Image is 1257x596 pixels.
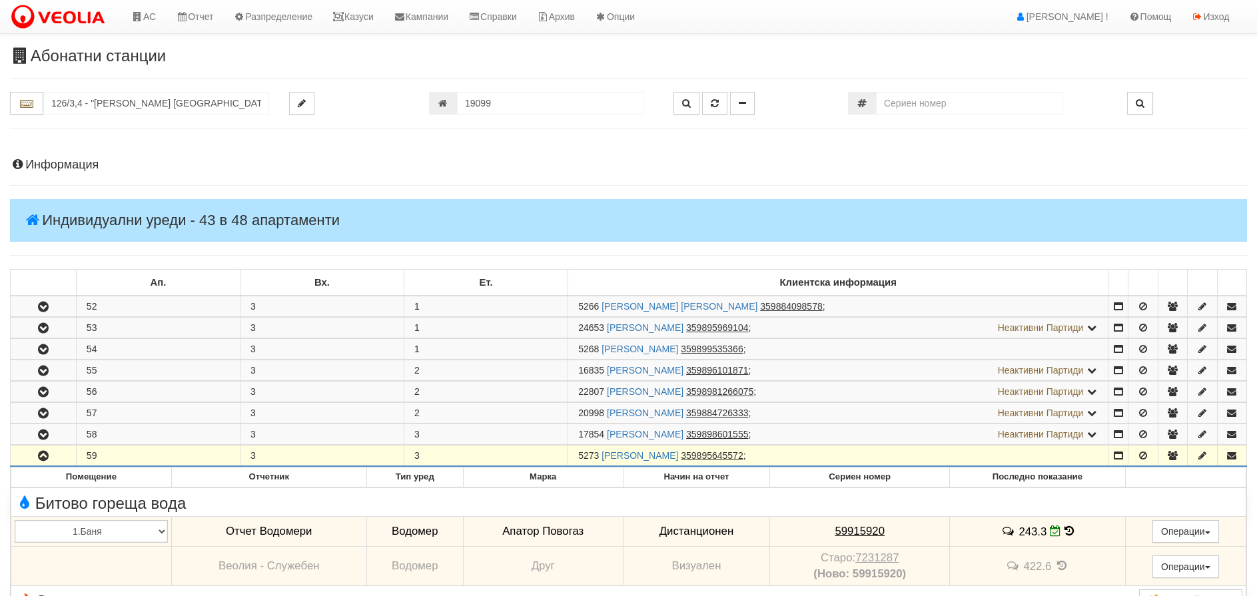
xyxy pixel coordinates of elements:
[998,408,1084,418] span: Неактивни Партиди
[366,467,463,487] th: Тип уред
[150,277,166,288] b: Ап.
[414,301,420,312] span: 1
[480,277,493,288] b: Ет.
[686,429,748,440] tcxspan: Call 359898601555 via 3CX
[607,365,683,376] a: [PERSON_NAME]
[602,344,678,354] a: [PERSON_NAME]
[15,495,186,512] span: Битово гореща вода
[876,92,1062,115] input: Сериен номер
[1023,560,1051,573] span: 422.6
[950,467,1125,487] th: Последно показание
[366,516,463,547] td: Водомер
[607,429,683,440] a: [PERSON_NAME]
[1006,559,1023,572] span: История на забележките
[780,277,897,288] b: Клиентска информация
[76,424,240,445] td: 58
[760,301,822,312] tcxspan: Call 359884098578 via 3CX
[1050,525,1061,537] i: Редакция Отчет към 30/09/2025
[76,403,240,424] td: 57
[463,547,623,586] td: Друг
[414,429,420,440] span: 3
[686,365,748,376] tcxspan: Call 359896101871 via 3CX
[578,301,599,312] span: Партида №
[568,318,1108,338] td: ;
[770,547,950,586] td: Устройство със сериен номер 7231287 беше подменено от устройство със сериен номер 59915920
[1019,525,1047,537] span: 243.3
[568,424,1108,445] td: ;
[11,270,77,296] td: : No sort applied, sorting is disabled
[76,446,240,467] td: 59
[623,467,770,487] th: Начин на отчет
[578,450,599,461] span: Партида №
[1152,520,1219,543] button: Операции
[171,467,366,487] th: Отчетник
[414,322,420,333] span: 1
[1108,270,1128,296] td: : No sort applied, sorting is disabled
[463,516,623,547] td: Апатор Повогаз
[76,296,240,317] td: 52
[414,365,420,376] span: 2
[578,365,604,376] span: Партида №
[76,382,240,402] td: 56
[998,429,1084,440] span: Неактивни Партиди
[10,3,111,31] img: VeoliaLogo.png
[404,270,568,296] td: Ет.: No sort applied, sorting is disabled
[813,567,906,580] b: (Ново: 59915920)
[607,408,683,418] a: [PERSON_NAME]
[1054,559,1069,572] span: История на показанията
[578,408,604,418] span: Партида №
[1217,270,1246,296] td: : No sort applied, sorting is disabled
[568,270,1108,296] td: Клиентска информация: No sort applied, sorting is disabled
[240,382,404,402] td: 3
[76,339,240,360] td: 54
[686,322,748,333] tcxspan: Call 359895969104 via 3CX
[578,429,604,440] span: Партида №
[568,446,1108,467] td: ;
[240,403,404,424] td: 3
[607,322,683,333] a: [PERSON_NAME]
[770,467,950,487] th: Сериен номер
[76,318,240,338] td: 53
[1001,525,1019,537] span: История на забележките
[240,318,404,338] td: 3
[623,516,770,547] td: Дистанционен
[568,339,1108,360] td: ;
[686,408,748,418] tcxspan: Call 359884726333 via 3CX
[43,92,269,115] input: Абонатна станция
[568,296,1108,317] td: ;
[568,403,1108,424] td: ;
[568,360,1108,381] td: ;
[998,365,1084,376] span: Неактивни Партиди
[1188,270,1217,296] td: : No sort applied, sorting is disabled
[578,386,604,397] span: Партида №
[457,92,643,115] input: Партида №
[240,446,404,467] td: 3
[226,525,312,537] span: Отчет Водомери
[686,386,753,397] tcxspan: Call 3598981266075 via 3CX
[10,158,1247,172] h4: Информация
[366,547,463,586] td: Водомер
[568,382,1108,402] td: ;
[10,47,1247,65] h3: Абонатни станции
[10,199,1247,242] h4: Индивидуални уреди - 43 в 48 апартаменти
[11,467,172,487] th: Помещение
[602,301,757,312] a: [PERSON_NAME] [PERSON_NAME]
[414,344,420,354] span: 1
[1152,555,1219,578] button: Операции
[76,360,240,381] td: 55
[240,339,404,360] td: 3
[218,559,320,572] span: Веолия - Служебен
[855,551,899,564] tcxspan: Call 7231287 via 3CX
[414,450,420,461] span: 3
[578,344,599,354] span: Партида №
[414,408,420,418] span: 2
[835,525,885,537] tcxspan: Call 59915920 via 3CX
[240,270,404,296] td: Вх.: No sort applied, sorting is disabled
[1064,525,1074,537] span: История на показанията
[998,322,1084,333] span: Неактивни Партиди
[414,386,420,397] span: 2
[1158,270,1187,296] td: : No sort applied, sorting is disabled
[314,277,330,288] b: Вх.
[240,424,404,445] td: 3
[602,450,678,461] a: [PERSON_NAME]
